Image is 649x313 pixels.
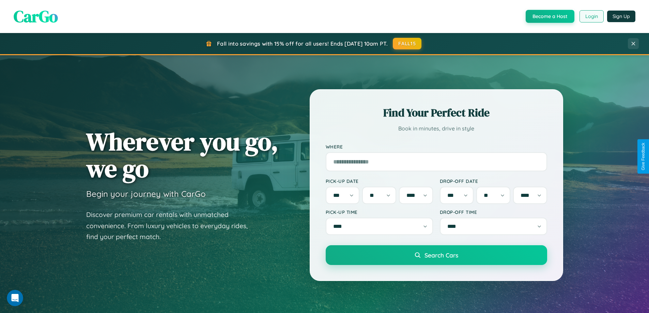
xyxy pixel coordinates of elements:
button: FALL15 [393,38,421,49]
h1: Wherever you go, we go [86,128,278,182]
div: Give Feedback [641,143,646,170]
label: Where [326,144,547,150]
span: CarGo [14,5,58,28]
span: Search Cars [424,251,458,259]
iframe: Intercom live chat [7,290,23,306]
button: Sign Up [607,11,635,22]
button: Search Cars [326,245,547,265]
button: Become a Host [526,10,574,23]
p: Discover premium car rentals with unmatched convenience. From luxury vehicles to everyday rides, ... [86,209,257,242]
label: Pick-up Date [326,178,433,184]
span: Fall into savings with 15% off for all users! Ends [DATE] 10am PT. [217,40,388,47]
h3: Begin your journey with CarGo [86,189,206,199]
label: Pick-up Time [326,209,433,215]
p: Book in minutes, drive in style [326,124,547,134]
label: Drop-off Date [440,178,547,184]
button: Login [580,10,604,22]
h2: Find Your Perfect Ride [326,105,547,120]
label: Drop-off Time [440,209,547,215]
